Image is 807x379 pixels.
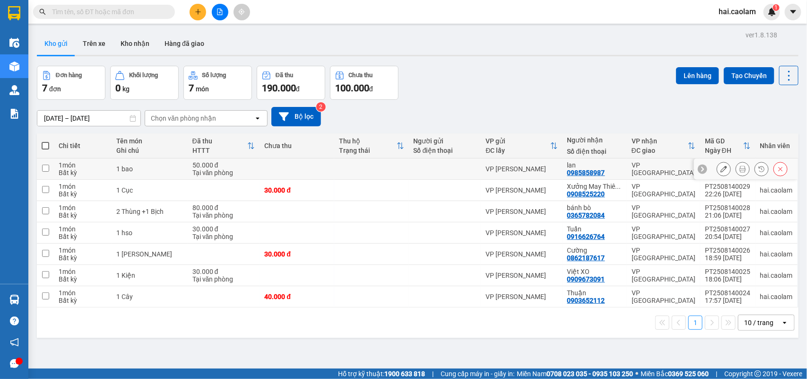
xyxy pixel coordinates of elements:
div: VP [PERSON_NAME] [486,272,557,279]
span: 1 [774,4,778,11]
div: 30.000 đ [192,225,255,233]
div: 30.000 đ [264,186,330,194]
div: Chưa thu [349,72,373,79]
div: Tên món [116,137,183,145]
img: logo-vxr [8,6,20,20]
button: Trên xe [75,32,113,55]
img: warehouse-icon [9,62,19,71]
div: 40.000 đ [264,293,330,300]
div: Bất kỳ [59,169,107,176]
div: 1 Kiện [116,272,183,279]
div: VP [PERSON_NAME] [486,229,557,237]
div: Bất kỳ [59,254,107,262]
div: bánh bò [567,204,622,212]
div: PT2508140029 [705,183,751,190]
div: Tại văn phòng [192,275,255,283]
div: 0365782084 [567,212,605,219]
div: Nhân viên [760,142,793,150]
span: 100.000 [335,82,369,94]
div: VP [GEOGRAPHIC_DATA] [632,225,695,240]
th: Toggle SortBy [188,133,260,159]
span: 7 [189,82,194,94]
span: message [10,359,19,368]
div: PT2508140024 [705,289,751,297]
div: Tại văn phòng [192,233,255,240]
span: 0 [115,82,121,94]
span: caret-down [789,8,798,16]
span: đơn [49,85,61,93]
strong: 0369 525 060 [668,370,709,378]
span: file-add [217,9,223,15]
button: Chưa thu100.000đ [330,66,399,100]
div: Việt XO [567,268,622,275]
div: Người gửi [414,137,477,145]
button: plus [190,4,206,20]
span: plus [195,9,201,15]
div: Số điện thoại [414,147,477,154]
button: Kho gửi [37,32,75,55]
span: | [716,369,717,379]
div: VP [PERSON_NAME] [486,208,557,215]
span: copyright [755,370,761,377]
sup: 1 [773,4,780,11]
div: Người nhận [567,136,622,144]
div: Tại văn phòng [192,169,255,176]
button: Hàng đã giao [157,32,212,55]
div: 1 hso [116,229,183,237]
div: Tại văn phòng [192,212,255,219]
div: Đã thu [276,72,293,79]
span: | [432,369,434,379]
button: Số lượng7món [183,66,252,100]
span: món [196,85,209,93]
span: kg [122,85,130,93]
div: VP [GEOGRAPHIC_DATA] [632,268,695,283]
span: Miền Bắc [641,369,709,379]
div: VP gửi [486,137,550,145]
div: 0908525220 [567,190,605,198]
div: 1 Hồ Sơ [116,250,183,258]
span: Cung cấp máy in - giấy in: [441,369,514,379]
sup: 2 [316,102,326,112]
img: solution-icon [9,109,19,119]
span: search [39,9,46,15]
div: hai.caolam [760,272,793,279]
div: ĐC lấy [486,147,550,154]
div: Chưa thu [264,142,330,150]
div: Chi tiết [59,142,107,150]
div: 0916626764 [567,233,605,240]
span: Miền Nam [517,369,633,379]
span: hai.caolam [711,6,764,18]
div: 10 / trang [744,318,773,327]
div: 0909673091 [567,275,605,283]
div: VP [PERSON_NAME] [486,293,557,300]
div: VP [GEOGRAPHIC_DATA] [632,247,695,262]
div: 80.000 đ [192,204,255,212]
div: Bất kỳ [59,190,107,198]
div: 0862187617 [567,254,605,262]
div: ver 1.8.138 [746,30,777,40]
button: Kho nhận [113,32,157,55]
div: Ghi chú [116,147,183,154]
div: Thuận [567,289,622,297]
div: Thu hộ [339,137,397,145]
div: ĐC giao [632,147,688,154]
div: hai.caolam [760,229,793,237]
strong: 1900 633 818 [384,370,425,378]
div: PT2508140025 [705,268,751,275]
div: Chọn văn phòng nhận [151,114,216,123]
div: Bất kỳ [59,275,107,283]
div: 50.000 đ [192,161,255,169]
div: HTTT [192,147,248,154]
input: Tìm tên, số ĐT hoặc mã đơn [52,7,164,17]
div: Số lượng [202,72,226,79]
div: Tuấn [567,225,622,233]
input: Select a date range. [37,111,140,126]
button: caret-down [785,4,801,20]
button: Bộ lọc [271,107,321,126]
svg: open [254,115,261,122]
div: Mã GD [705,137,743,145]
div: 22:26 [DATE] [705,190,751,198]
span: aim [238,9,245,15]
div: Bất kỳ [59,212,107,219]
div: 21:06 [DATE] [705,212,751,219]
